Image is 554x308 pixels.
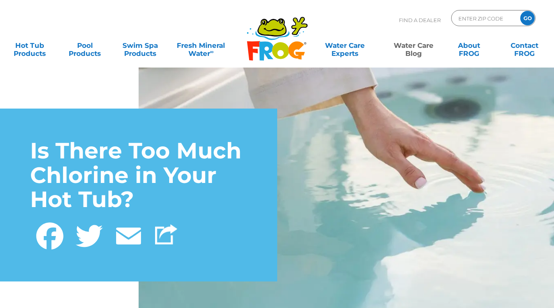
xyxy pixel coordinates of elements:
a: ContactFROG [503,37,546,53]
a: Hot TubProducts [8,37,51,53]
a: Twitter [70,218,109,251]
h1: Is There Too Much Chlorine in Your Hot Tub? [30,139,247,212]
a: Email [109,218,148,251]
sup: ∞ [210,49,214,55]
input: GO [520,11,535,25]
a: PoolProducts [63,37,106,53]
a: Fresh MineralWater∞ [174,37,228,53]
a: Water CareExperts [310,37,380,53]
img: Share [155,224,177,244]
a: Swim SpaProducts [119,37,161,53]
a: Water CareBlog [392,37,435,53]
a: Facebook [30,218,70,251]
a: AboutFROG [448,37,491,53]
p: Find A Dealer [399,10,441,30]
input: Zip Code Form [458,12,512,24]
